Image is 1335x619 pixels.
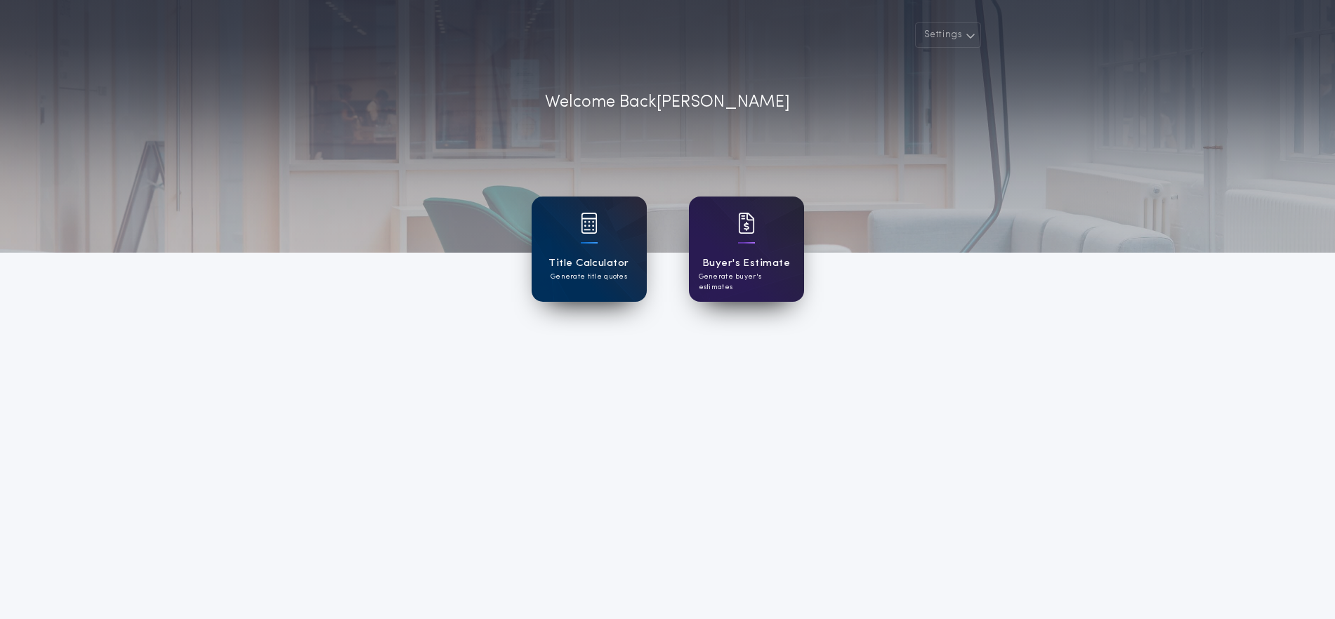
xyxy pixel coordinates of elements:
[738,213,755,234] img: card icon
[689,197,804,302] a: card iconBuyer's EstimateGenerate buyer's estimates
[548,255,629,272] h1: Title Calculator
[532,197,647,302] a: card iconTitle CalculatorGenerate title quotes
[551,272,627,282] p: Generate title quotes
[581,213,598,234] img: card icon
[699,272,794,293] p: Generate buyer's estimates
[545,90,790,115] p: Welcome Back [PERSON_NAME]
[915,22,981,48] button: Settings
[702,255,790,272] h1: Buyer's Estimate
